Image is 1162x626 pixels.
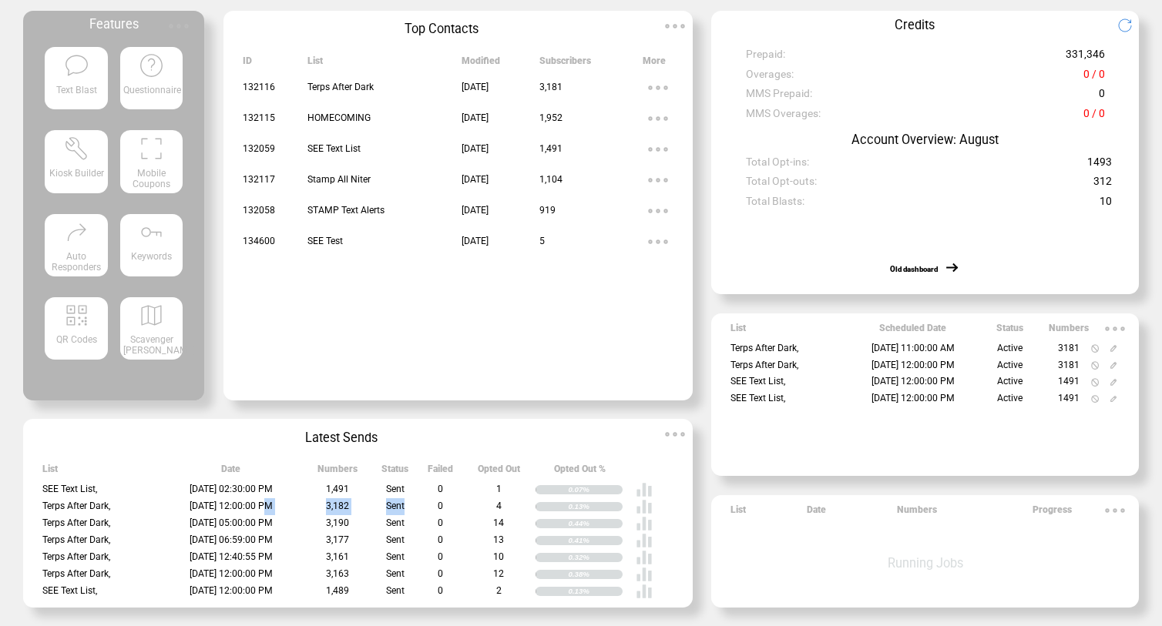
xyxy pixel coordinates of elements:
span: 1,952 [539,112,563,123]
span: 1,489 [326,585,349,596]
span: 0 / 0 [1083,68,1105,87]
span: Mobile Coupons [133,168,170,189]
span: 132117 [243,174,275,185]
span: [DATE] 05:00:00 PM [190,517,273,528]
img: ellypsis.svg [643,103,673,134]
span: Terps After Dark, [42,551,110,562]
span: 0 / 0 [1083,107,1105,126]
img: qr.svg [64,303,89,328]
span: SEE Text List, [42,585,97,596]
div: 0.13% [568,587,622,596]
span: 132115 [243,112,275,123]
span: Modified [462,55,500,73]
span: [DATE] [462,236,489,246]
img: poll%20-%20white.svg [636,515,653,532]
span: Terps After Dark, [730,343,798,353]
span: Active [997,343,1023,353]
div: 0.44% [568,519,622,528]
a: QR Codes [45,297,107,368]
div: 0.32% [568,553,622,562]
span: Terps After Dark, [42,568,110,579]
img: poll%20-%20white.svg [636,566,653,583]
a: Old dashboard [890,265,938,273]
span: Sent [386,585,405,596]
span: 10 [493,551,504,562]
img: auto-responders.svg [64,219,89,245]
span: More [643,55,666,73]
span: 132116 [243,82,275,92]
span: [DATE] 12:00:00 PM [190,585,273,596]
span: Overages: [746,68,794,87]
span: [DATE] 12:00:00 PM [871,360,955,370]
span: Subscribers [539,55,591,73]
div: 0.41% [568,536,622,545]
a: Questionnaire [120,47,183,118]
img: notallowed.svg [1091,395,1099,403]
span: Questionnaire [123,85,181,95]
span: 12 [493,568,504,579]
span: 0 [438,568,443,579]
span: Sent [386,517,405,528]
span: Failed [428,464,453,481]
span: Status [996,323,1023,340]
span: Auto Responders [52,251,101,273]
span: [DATE] 12:00:00 PM [871,376,955,387]
span: 0 [438,484,443,494]
span: 919 [539,205,556,216]
span: 3,163 [326,568,349,579]
span: [DATE] 02:30:00 PM [190,484,273,494]
span: 0 [438,517,443,528]
span: Scavenger [PERSON_NAME] [123,334,196,356]
span: Progress [1033,504,1072,522]
img: edit.svg [1110,395,1117,403]
span: MMS Prepaid: [746,87,812,106]
span: [DATE] [462,82,489,92]
a: Mobile Coupons [120,130,183,201]
span: Numbers [1049,323,1089,340]
span: 312 [1093,175,1112,194]
span: 0 [438,551,443,562]
span: Terps After Dark, [730,360,798,370]
span: [DATE] 12:00:00 PM [871,393,955,403]
span: Total Opt-ins: [746,156,809,175]
span: List [730,504,746,522]
span: Latest Sends [305,430,378,445]
span: 134600 [243,236,275,246]
span: Date [221,464,240,481]
img: coupons.svg [139,136,164,161]
span: 3,182 [326,500,349,511]
span: 132059 [243,143,275,154]
span: Numbers [317,464,358,481]
span: Numbers [897,504,937,522]
img: refresh.png [1117,18,1144,33]
span: Opted Out [478,464,520,481]
span: 1493 [1087,156,1112,175]
span: SEE Text List, [42,484,97,494]
img: ellypsis.svg [1100,495,1130,526]
span: Terps After Dark, [42,534,110,545]
span: Sent [386,551,405,562]
span: STAMP Text Alerts [307,205,385,216]
span: HOMECOMING [307,112,371,123]
span: Features [89,17,139,32]
img: ellypsis.svg [643,196,673,226]
span: Active [997,376,1023,387]
span: 331,346 [1066,48,1105,67]
a: Text Blast [45,47,107,118]
span: [DATE] [462,174,489,185]
span: SEE Test [307,236,343,246]
span: 4 [496,500,502,511]
span: 0 [438,534,443,545]
span: Total Opt-outs: [746,175,817,194]
span: 1,104 [539,174,563,185]
span: Text Blast [56,85,97,95]
span: Terps After Dark, [42,500,110,511]
img: text-blast.svg [64,52,89,78]
span: List [42,464,58,481]
span: Active [997,393,1023,403]
span: 3181 [1058,343,1080,353]
span: [DATE] [462,205,489,216]
span: [DATE] 06:59:00 PM [190,534,273,545]
span: Sent [386,568,405,579]
img: questionnaire.svg [139,52,164,78]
